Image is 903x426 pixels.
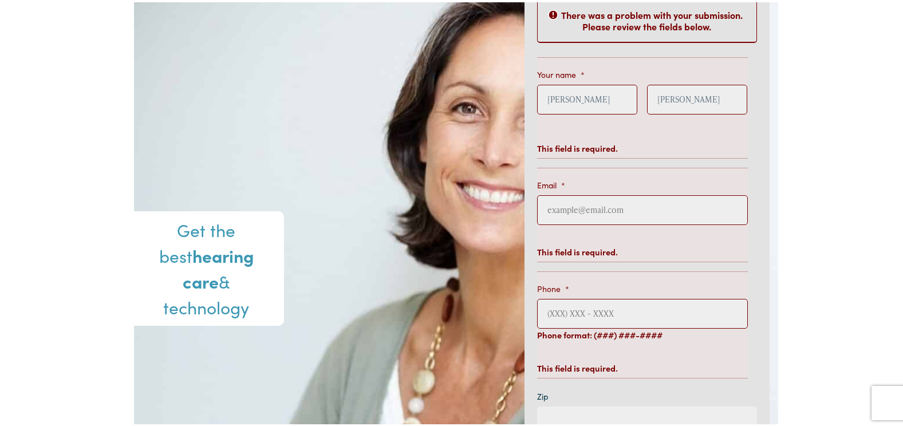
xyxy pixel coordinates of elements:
input: example@email.com [537,193,747,223]
div: This field is required. [537,350,747,372]
label: Email [537,178,565,188]
div: Phone format: (###) ###-#### [537,326,747,339]
label: Zip [537,389,549,399]
input: (XXX) XXX - XXXX [537,297,747,326]
input: Last name [647,82,747,112]
h2: There was a problem with your submission. Please review the fields below. [538,6,756,30]
label: Phone [537,281,569,291]
section: Get the best & technology [129,209,284,324]
input: First name [537,82,637,112]
div: This field is required. [537,234,747,256]
div: This field is required. [537,131,747,152]
label: Your name [537,67,585,77]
